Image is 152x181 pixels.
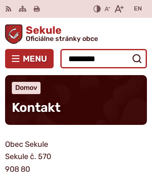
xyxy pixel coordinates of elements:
a: Domov [15,84,37,92]
p: Obec Sekule Sekule č. 570 908 80 [5,138,147,176]
span: EN [134,4,142,14]
button: Menu [5,49,54,68]
a: EN [132,4,144,14]
span: Kontakt [12,100,60,115]
span: Oficiálne stránky obce [26,35,98,42]
img: Prejsť na domovskú stránku [5,24,22,44]
a: Logo Sekule, prejsť na domovskú stránku. [5,24,147,44]
span: Menu [23,55,47,62]
span: Sekule [22,25,98,42]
